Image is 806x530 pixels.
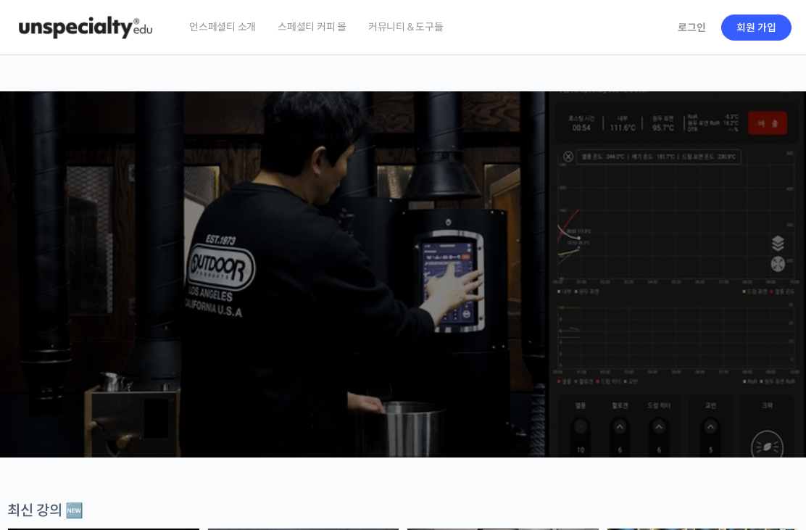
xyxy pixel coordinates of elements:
[669,11,715,44] a: 로그인
[14,286,792,306] p: 시간과 장소에 구애받지 않고, 검증된 커리큘럼으로
[7,501,799,521] div: 최신 강의 🆕
[14,206,792,279] p: [PERSON_NAME]을 다하는 당신을 위해, 최고와 함께 만든 커피 클래스
[721,15,792,41] a: 회원 가입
